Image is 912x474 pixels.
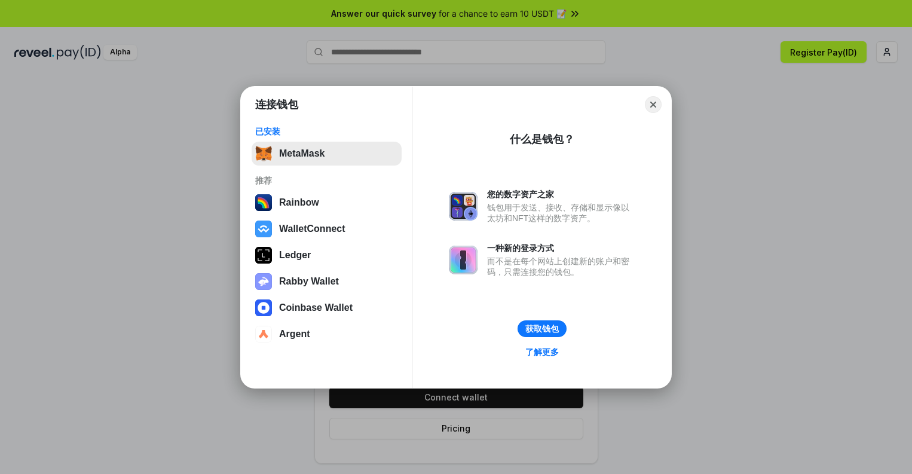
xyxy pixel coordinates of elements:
button: Argent [252,322,402,346]
img: svg+xml,%3Csvg%20xmlns%3D%22http%3A%2F%2Fwww.w3.org%2F2000%2Fsvg%22%20fill%3D%22none%22%20viewBox... [449,246,478,274]
button: Rainbow [252,191,402,215]
div: MetaMask [279,148,325,159]
button: 获取钱包 [518,320,567,337]
div: 已安装 [255,126,398,137]
div: 而不是在每个网站上创建新的账户和密码，只需连接您的钱包。 [487,256,635,277]
img: svg+xml,%3Csvg%20xmlns%3D%22http%3A%2F%2Fwww.w3.org%2F2000%2Fsvg%22%20width%3D%2228%22%20height%3... [255,247,272,264]
a: 了解更多 [518,344,566,360]
div: 您的数字资产之家 [487,189,635,200]
img: svg+xml,%3Csvg%20fill%3D%22none%22%20height%3D%2233%22%20viewBox%3D%220%200%2035%2033%22%20width%... [255,145,272,162]
h1: 连接钱包 [255,97,298,112]
button: Coinbase Wallet [252,296,402,320]
div: WalletConnect [279,224,345,234]
img: svg+xml,%3Csvg%20width%3D%2228%22%20height%3D%2228%22%20viewBox%3D%220%200%2028%2028%22%20fill%3D... [255,299,272,316]
button: Rabby Wallet [252,270,402,293]
button: Ledger [252,243,402,267]
img: svg+xml,%3Csvg%20xmlns%3D%22http%3A%2F%2Fwww.w3.org%2F2000%2Fsvg%22%20fill%3D%22none%22%20viewBox... [255,273,272,290]
div: Ledger [279,250,311,261]
div: Rainbow [279,197,319,208]
div: 钱包用于发送、接收、存储和显示像以太坊和NFT这样的数字资产。 [487,202,635,224]
div: 推荐 [255,175,398,186]
div: Rabby Wallet [279,276,339,287]
img: svg+xml,%3Csvg%20width%3D%2228%22%20height%3D%2228%22%20viewBox%3D%220%200%2028%2028%22%20fill%3D... [255,221,272,237]
button: MetaMask [252,142,402,166]
img: svg+xml,%3Csvg%20xmlns%3D%22http%3A%2F%2Fwww.w3.org%2F2000%2Fsvg%22%20fill%3D%22none%22%20viewBox... [449,192,478,221]
button: Close [645,96,662,113]
div: 什么是钱包？ [510,132,574,146]
div: 一种新的登录方式 [487,243,635,253]
button: WalletConnect [252,217,402,241]
img: svg+xml,%3Csvg%20width%3D%22120%22%20height%3D%22120%22%20viewBox%3D%220%200%20120%20120%22%20fil... [255,194,272,211]
div: 了解更多 [525,347,559,357]
div: 获取钱包 [525,323,559,334]
div: Coinbase Wallet [279,302,353,313]
div: Argent [279,329,310,340]
img: svg+xml,%3Csvg%20width%3D%2228%22%20height%3D%2228%22%20viewBox%3D%220%200%2028%2028%22%20fill%3D... [255,326,272,342]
